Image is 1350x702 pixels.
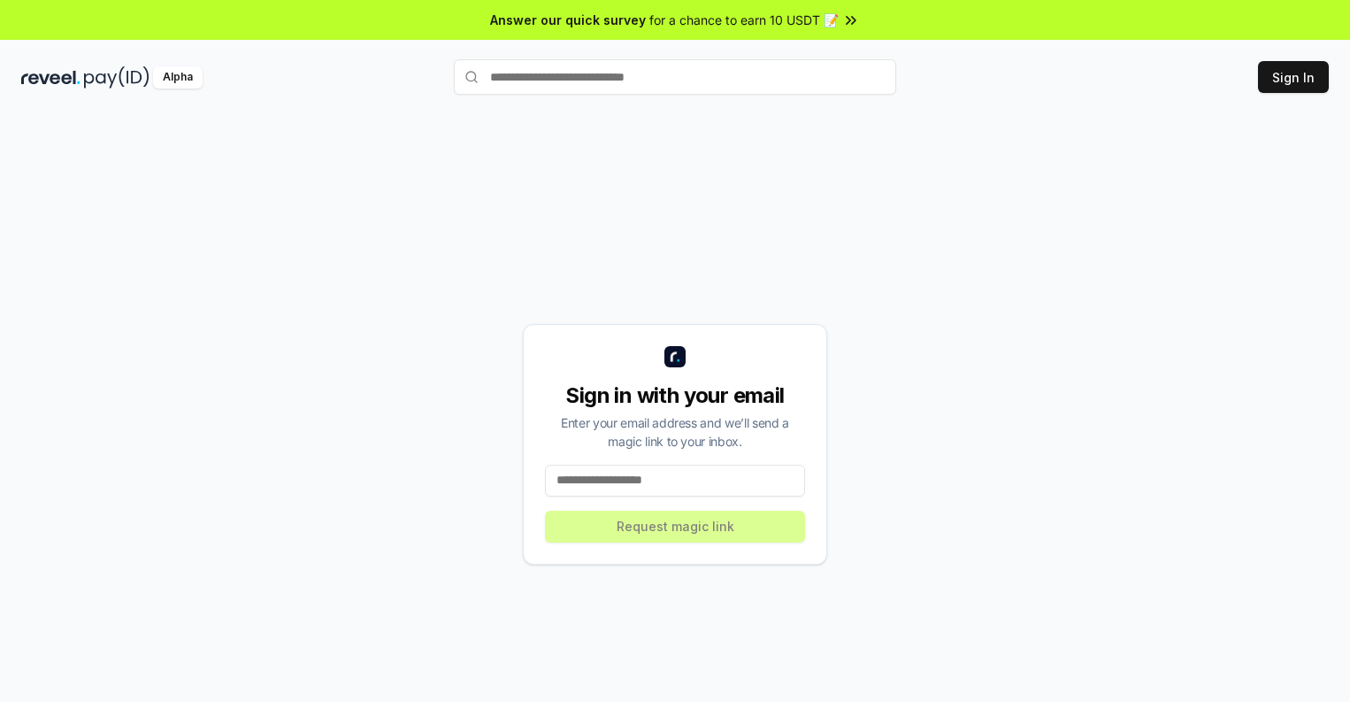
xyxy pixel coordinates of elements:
[545,382,805,410] div: Sign in with your email
[21,66,81,89] img: reveel_dark
[1258,61,1329,93] button: Sign In
[664,346,686,367] img: logo_small
[545,413,805,451] div: Enter your email address and we’ll send a magic link to your inbox.
[649,11,839,29] span: for a chance to earn 10 USDT 📝
[84,66,150,89] img: pay_id
[490,11,646,29] span: Answer our quick survey
[153,66,203,89] div: Alpha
